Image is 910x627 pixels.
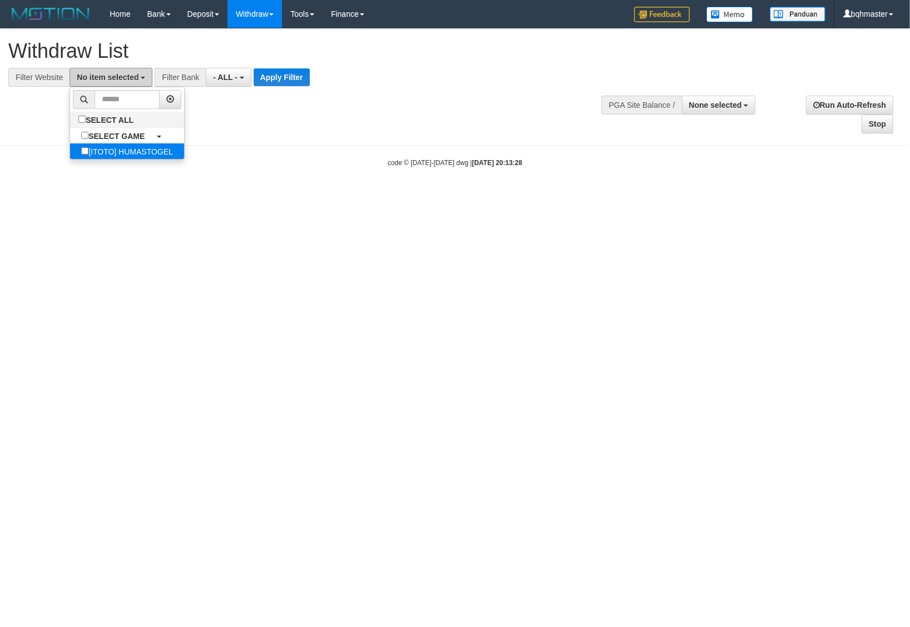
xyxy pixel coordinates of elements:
[472,159,522,167] strong: [DATE] 20:13:28
[70,128,184,143] a: SELECT GAME
[70,68,152,87] button: No item selected
[213,73,238,82] span: - ALL -
[8,6,93,22] img: MOTION_logo.png
[8,40,596,62] h1: Withdraw List
[81,147,88,155] input: [ITOTO] HUMASTOGEL
[77,73,139,82] span: No item selected
[682,96,756,115] button: None selected
[206,68,251,87] button: - ALL -
[689,101,742,110] span: None selected
[254,68,310,86] button: Apply Filter
[8,68,70,87] div: Filter Website
[155,68,206,87] div: Filter Bank
[388,159,522,167] small: code © [DATE]-[DATE] dwg |
[81,132,88,139] input: SELECT GAME
[770,7,825,22] img: panduan.png
[88,132,145,141] b: SELECT GAME
[601,96,681,115] div: PGA Site Balance /
[862,115,893,133] a: Stop
[70,112,145,127] label: SELECT ALL
[70,143,184,159] label: [ITOTO] HUMASTOGEL
[634,7,690,22] img: Feedback.jpg
[706,7,753,22] img: Button%20Memo.svg
[78,116,86,123] input: SELECT ALL
[806,96,893,115] a: Run Auto-Refresh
